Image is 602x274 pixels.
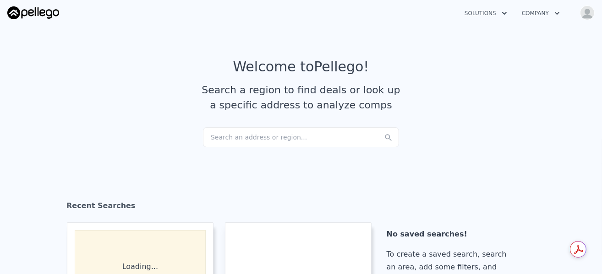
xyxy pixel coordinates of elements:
img: Pellego [7,6,59,19]
div: Search an address or region... [203,127,399,147]
img: avatar [580,5,595,20]
button: Solutions [457,5,514,21]
div: Search a region to find deals or look up a specific address to analyze comps [198,82,404,113]
div: Welcome to Pellego ! [233,59,369,75]
div: Recent Searches [66,193,536,222]
button: Company [514,5,567,21]
div: No saved searches! [387,228,519,241]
